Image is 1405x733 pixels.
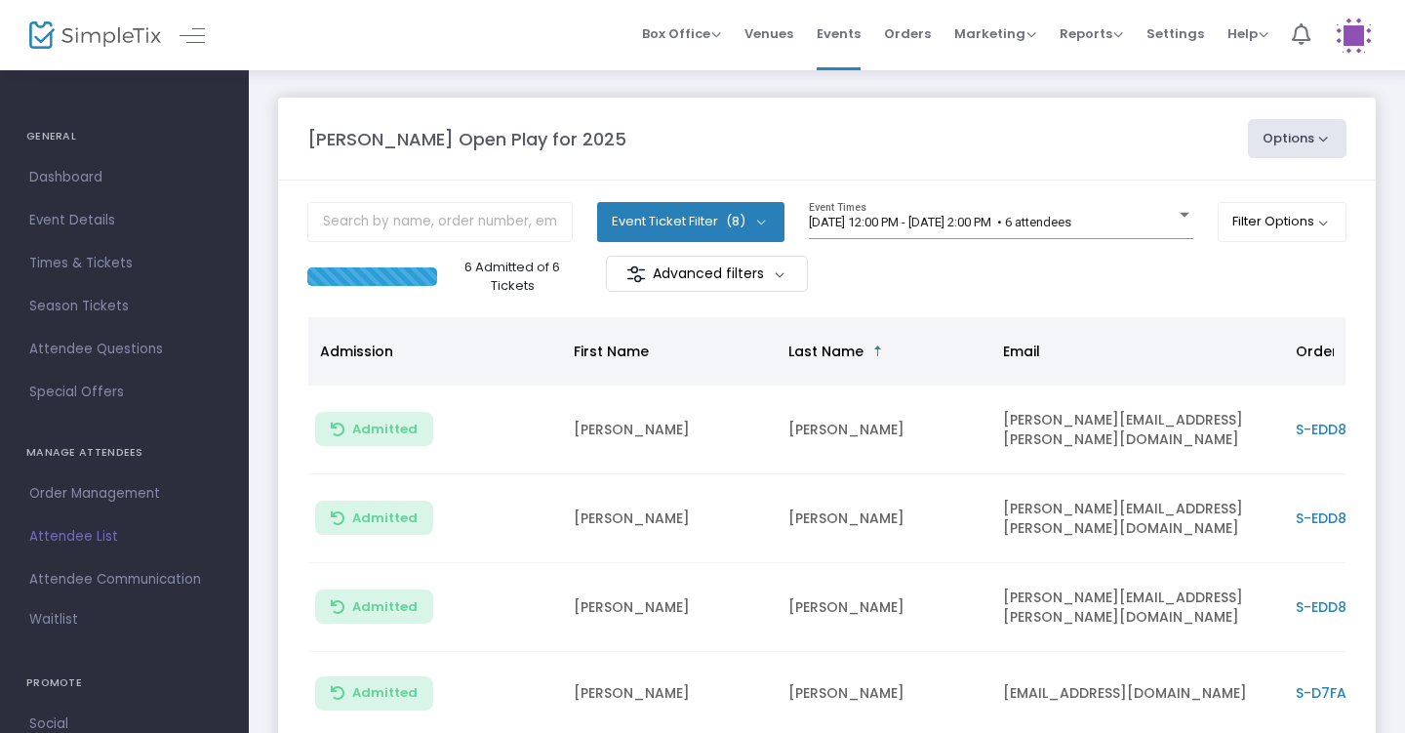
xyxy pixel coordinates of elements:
td: [PERSON_NAME] [777,474,991,563]
span: Order ID [1296,342,1355,361]
span: Admitted [352,599,418,615]
span: Admission [320,342,393,361]
td: [PERSON_NAME][EMAIL_ADDRESS][PERSON_NAME][DOMAIN_NAME] [991,563,1284,652]
span: Attendee Questions [29,337,220,362]
span: Waitlist [29,610,78,630]
span: Order Management [29,481,220,507]
button: Admitted [315,412,433,446]
span: Season Tickets [29,294,220,319]
span: Dashboard [29,165,220,190]
h4: GENERAL [26,117,222,156]
span: Times & Tickets [29,251,220,276]
span: Reports [1060,24,1123,43]
td: [PERSON_NAME] [777,386,991,474]
span: (8) [726,214,745,229]
span: Last Name [788,342,863,361]
span: Venues [744,9,793,59]
span: Email [1003,342,1040,361]
span: Admitted [352,510,418,526]
m-panel-title: [PERSON_NAME] Open Play for 2025 [307,126,626,152]
button: Admitted [315,590,433,624]
span: Help [1227,24,1268,43]
td: [PERSON_NAME] [777,563,991,652]
span: Admitted [352,685,418,701]
td: [PERSON_NAME][EMAIL_ADDRESS][PERSON_NAME][DOMAIN_NAME] [991,474,1284,563]
span: Box Office [642,24,721,43]
span: Sortable [870,344,886,359]
span: S-EDD8239C-7 [1296,420,1400,439]
span: [DATE] 12:00 PM - [DATE] 2:00 PM • 6 attendees [809,215,1071,229]
span: Settings [1146,9,1204,59]
button: Admitted [315,676,433,711]
span: S-EDD8239C-7 [1296,509,1400,528]
span: Admitted [352,422,418,437]
td: [PERSON_NAME][EMAIL_ADDRESS][PERSON_NAME][DOMAIN_NAME] [991,386,1284,474]
p: 6 Admitted of 6 Tickets [445,258,580,296]
td: [PERSON_NAME] [562,563,777,652]
button: Filter Options [1218,202,1347,241]
span: S-EDD8239C-7 [1296,597,1400,617]
span: Attendee List [29,524,220,550]
button: Event Ticket Filter(8) [597,202,784,241]
span: S-D7FACEDE-E [1296,683,1395,703]
h4: MANAGE ATTENDEES [26,433,222,472]
td: [PERSON_NAME] [562,474,777,563]
span: Special Offers [29,380,220,405]
input: Search by name, order number, email, ip address [307,202,573,242]
img: filter [626,265,646,284]
td: [PERSON_NAME] [562,386,777,474]
span: Event Details [29,208,220,233]
button: Options [1248,119,1347,158]
span: Orders [884,9,931,59]
span: First Name [574,342,649,361]
m-button: Advanced filters [606,256,808,292]
span: Events [817,9,861,59]
h4: PROMOTE [26,664,222,703]
button: Admitted [315,501,433,535]
span: Marketing [954,24,1036,43]
span: Attendee Communication [29,567,220,592]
